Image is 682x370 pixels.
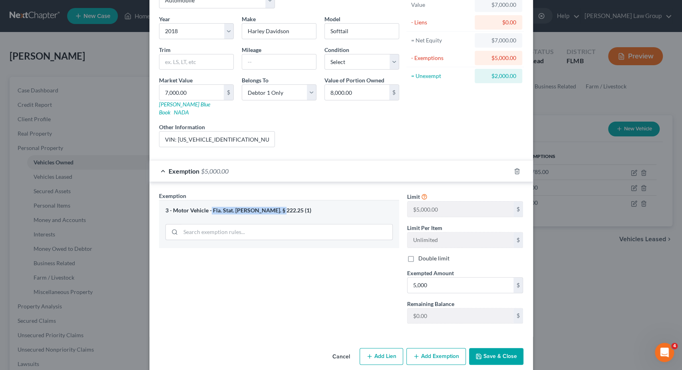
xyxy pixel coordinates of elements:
div: = Unexempt [411,72,471,80]
label: Year [159,15,170,23]
div: $ [513,278,523,293]
div: $ [513,232,523,248]
input: -- [408,308,513,324]
label: Limit Per Item [407,224,442,232]
iframe: Intercom live chat [655,343,674,362]
span: Limit [407,193,420,200]
span: $5,000.00 [201,167,229,175]
div: - Liens [411,18,471,26]
input: 0.00 [408,278,513,293]
input: -- [408,202,513,217]
span: 4 [671,343,678,349]
div: $7,000.00 [481,36,516,44]
label: Trim [159,46,171,54]
div: $ [513,308,523,324]
label: Market Value [159,76,193,84]
div: 3 - Motor Vehicle - Fla. Stat. [PERSON_NAME]. § 222.25 (1) [165,207,393,214]
input: 0.00 [159,85,224,100]
span: Exemption [159,192,186,199]
input: -- [242,54,316,70]
label: Condition [324,46,349,54]
div: $ [224,85,233,100]
label: Double limit [418,254,449,262]
div: - Exemptions [411,54,471,62]
input: 0.00 [325,85,389,100]
button: Add Exemption [406,348,466,365]
span: Belongs To [242,77,268,84]
button: Cancel [326,349,356,365]
input: Search exemption rules... [181,224,392,240]
div: Value [411,1,471,9]
a: NADA [174,109,189,116]
span: Exempted Amount [407,270,454,276]
label: Mileage [242,46,261,54]
div: $5,000.00 [481,54,516,62]
div: $ [513,202,523,217]
div: $7,000.00 [481,1,516,9]
button: Save & Close [469,348,523,365]
div: $2,000.00 [481,72,516,80]
label: Remaining Balance [407,300,454,308]
input: ex. Altima [325,24,399,39]
input: (optional) [159,132,275,147]
input: -- [408,232,513,248]
div: = Net Equity [411,36,471,44]
label: Model [324,15,340,23]
span: Make [242,16,256,22]
span: Exemption [169,167,199,175]
input: ex. Nissan [242,24,316,39]
label: Value of Portion Owned [324,76,384,84]
label: Other Information [159,123,205,131]
div: $0.00 [481,18,516,26]
a: [PERSON_NAME] Blue Book [159,101,210,116]
input: ex. LS, LT, etc [159,54,233,70]
button: Add Lien [360,348,403,365]
div: $ [389,85,399,100]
